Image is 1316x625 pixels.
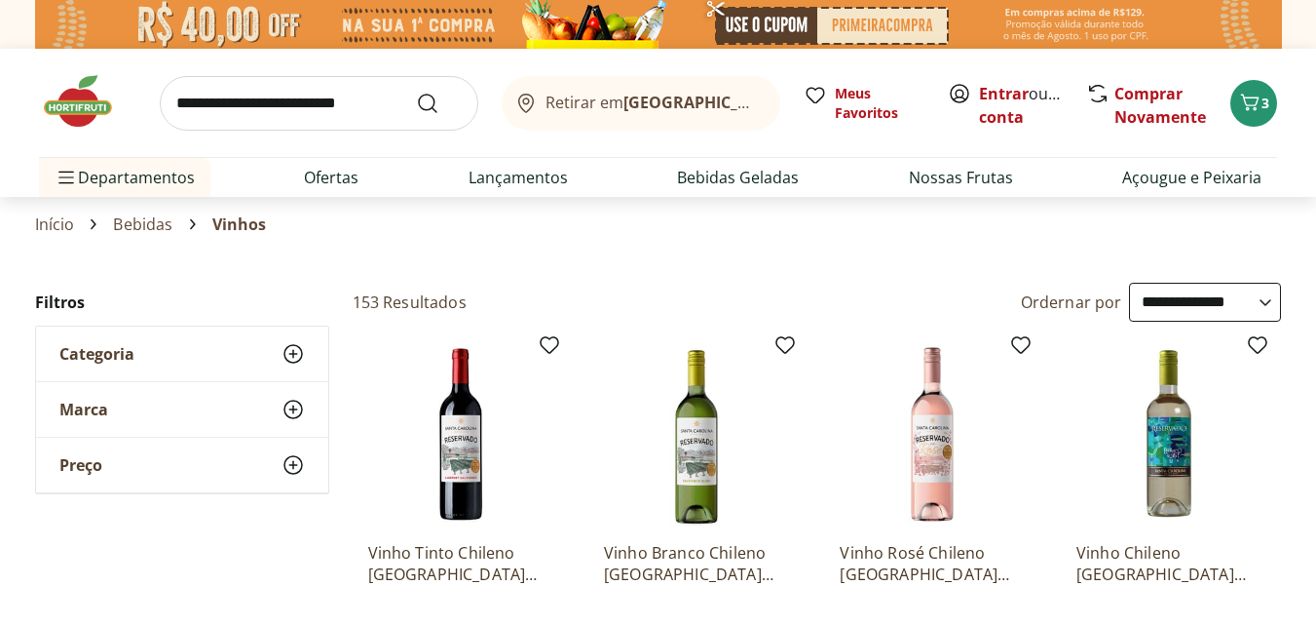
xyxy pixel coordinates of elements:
[604,542,789,585] a: Vinho Branco Chileno [GEOGRAPHIC_DATA] Sauvignon Blanc 750ml
[39,72,136,131] img: Hortifruti
[979,83,1086,128] a: Criar conta
[59,344,134,364] span: Categoria
[840,542,1025,585] a: Vinho Rosé Chileno [GEOGRAPHIC_DATA] 750ml
[502,76,780,131] button: Retirar em[GEOGRAPHIC_DATA]/[GEOGRAPHIC_DATA]
[1230,80,1277,127] button: Carrinho
[35,215,75,233] a: Início
[840,341,1025,527] img: Vinho Rosé Chileno Santa Carolina Reservado 750ml
[55,154,195,201] span: Departamentos
[545,94,761,111] span: Retirar em
[35,283,329,322] h2: Filtros
[55,154,78,201] button: Menu
[909,166,1013,189] a: Nossas Frutas
[36,438,328,492] button: Preço
[353,292,467,313] h2: 153 Resultados
[604,341,789,527] img: Vinho Branco Chileno Santa Carolina Reservado Sauvignon Blanc 750ml
[368,341,553,527] img: Vinho Tinto Chileno Santa Carolina Reservado Carménère 750ml
[1114,83,1206,128] a: Comprar Novamente
[212,215,267,233] span: Vinhos
[1021,292,1122,313] label: Ordernar por
[623,92,952,113] b: [GEOGRAPHIC_DATA]/[GEOGRAPHIC_DATA]
[469,166,568,189] a: Lançamentos
[1076,542,1261,585] a: Vinho Chileno [GEOGRAPHIC_DATA] Branco Suave 750ml
[979,82,1066,129] span: ou
[979,83,1029,104] a: Entrar
[59,455,102,475] span: Preço
[304,166,358,189] a: Ofertas
[1261,94,1269,112] span: 3
[368,542,553,585] a: Vinho Tinto Chileno [GEOGRAPHIC_DATA] Carménère 750ml
[804,84,924,123] a: Meus Favoritos
[835,84,924,123] span: Meus Favoritos
[36,382,328,437] button: Marca
[36,327,328,381] button: Categoria
[677,166,799,189] a: Bebidas Geladas
[59,400,108,419] span: Marca
[1076,341,1261,527] img: Vinho Chileno Santa Carolina Reservado Branco Suave 750ml
[113,215,172,233] a: Bebidas
[1122,166,1261,189] a: Açougue e Peixaria
[416,92,463,115] button: Submit Search
[160,76,478,131] input: search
